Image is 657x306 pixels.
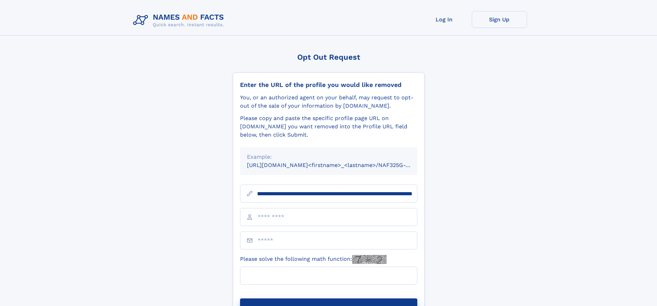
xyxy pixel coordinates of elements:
[233,53,425,61] div: Opt Out Request
[247,153,410,161] div: Example:
[247,162,430,168] small: [URL][DOMAIN_NAME]<firstname>_<lastname>/NAF325G-xxxxxxxx
[417,11,472,28] a: Log In
[240,255,387,264] label: Please solve the following math function:
[240,81,417,89] div: Enter the URL of the profile you would like removed
[240,114,417,139] div: Please copy and paste the specific profile page URL on [DOMAIN_NAME] you want removed into the Pr...
[472,11,527,28] a: Sign Up
[240,93,417,110] div: You, or an authorized agent on your behalf, may request to opt-out of the sale of your informatio...
[130,11,230,30] img: Logo Names and Facts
